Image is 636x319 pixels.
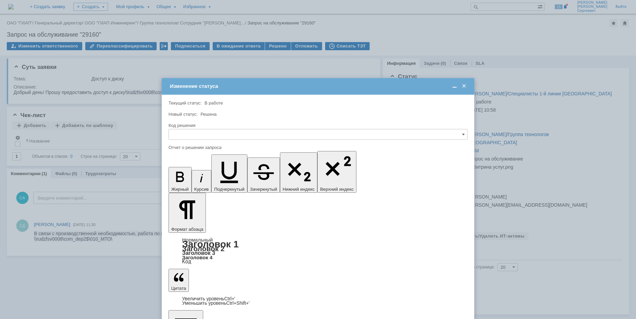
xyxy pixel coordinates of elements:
[320,187,354,192] span: Верхний индекс
[182,255,212,260] a: Заголовок 4
[211,154,247,193] button: Подчеркнутый
[192,170,212,193] button: Курсив
[169,112,198,117] label: Новый статус:
[250,187,277,192] span: Зачеркнутый
[205,100,223,106] span: В работе
[182,296,235,301] a: Increase
[247,157,280,193] button: Зачеркнутый
[169,269,189,292] button: Цитата
[169,100,201,106] label: Текущий статус:
[461,83,467,89] span: Закрыть
[182,259,191,265] a: Код
[451,83,458,89] span: Свернуть (Ctrl + M)
[226,300,250,306] span: Ctrl+Shift+'
[214,187,244,192] span: Подчеркнутый
[182,245,225,252] a: Заголовок 2
[169,193,206,233] button: Формат абзаца
[170,83,467,89] div: Изменение статуса
[280,152,318,193] button: Нижний индекс
[200,112,216,117] span: Решена
[169,123,466,128] div: Код решения
[171,187,189,192] span: Жирный
[169,145,466,150] div: Отчет о решении запроса
[171,286,186,291] span: Цитата
[194,187,209,192] span: Курсив
[169,167,192,193] button: Жирный
[317,151,356,193] button: Верхний индекс
[169,297,467,305] div: Цитата
[169,238,467,264] div: Формат абзаца
[182,250,215,256] a: Заголовок 3
[283,187,315,192] span: Нижний индекс
[182,300,250,306] a: Decrease
[224,296,235,301] span: Ctrl+'
[182,239,239,249] a: Заголовок 1
[182,237,213,243] a: Нормальный
[171,227,203,232] span: Формат абзаца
